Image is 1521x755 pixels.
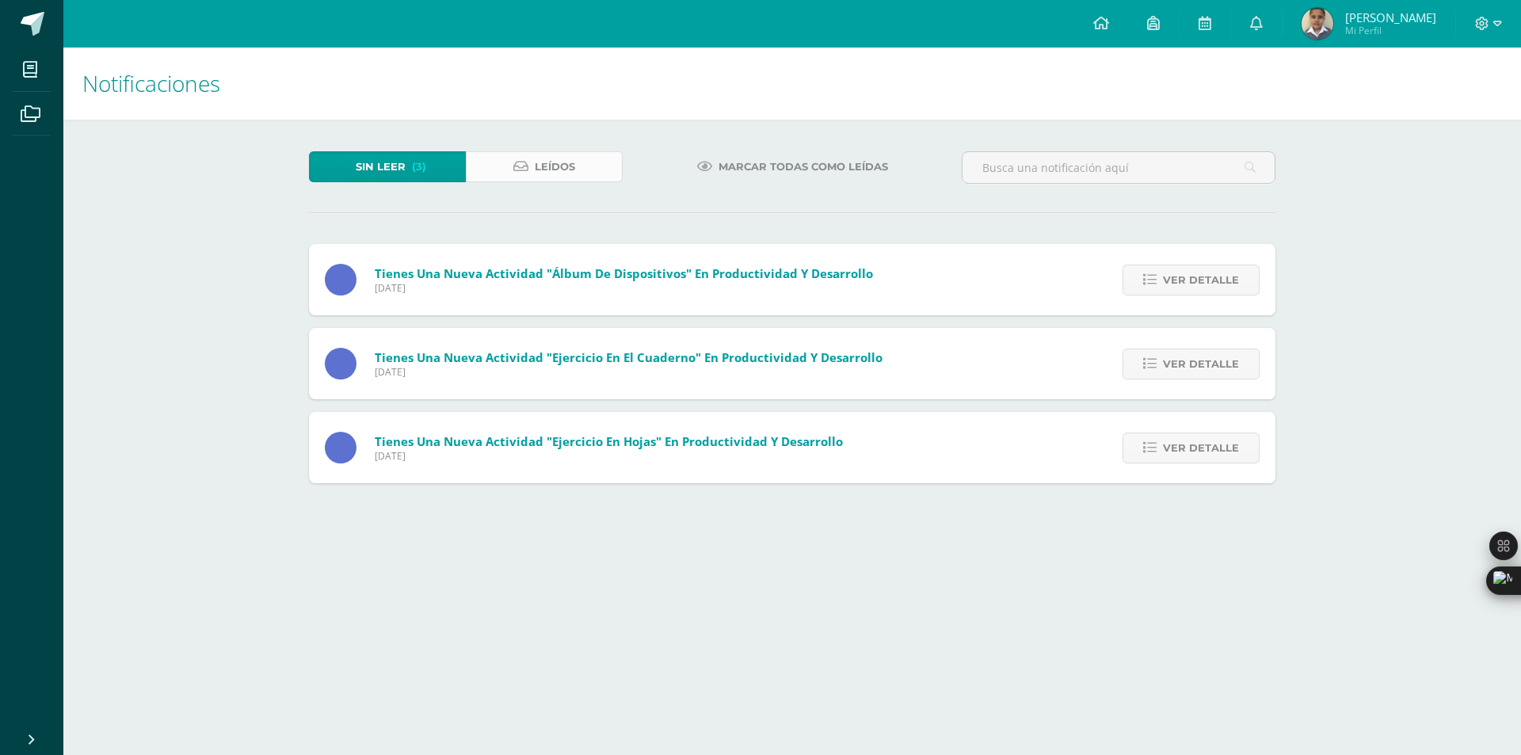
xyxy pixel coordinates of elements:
span: Tienes una nueva actividad "ejercicio en el cuaderno" En Productividad y Desarrollo [375,349,882,365]
a: Leídos [466,151,623,182]
a: Sin leer(3) [309,151,466,182]
span: Leídos [535,152,575,181]
span: Marcar todas como leídas [719,152,888,181]
span: Notificaciones [82,68,220,98]
a: Marcar todas como leídas [677,151,908,182]
span: Ver detalle [1163,349,1239,379]
input: Busca una notificación aquí [963,152,1275,183]
span: Ver detalle [1163,433,1239,463]
img: 193c62e8dc14977076698c9988c57c15.png [1302,8,1333,40]
span: [DATE] [375,449,843,463]
span: Sin leer [356,152,406,181]
span: Mi Perfil [1345,24,1436,37]
span: (3) [412,152,426,181]
span: Ver detalle [1163,265,1239,295]
span: [DATE] [375,365,882,379]
span: Tienes una nueva actividad "Ejercicio en hojas" En Productividad y Desarrollo [375,433,843,449]
span: [DATE] [375,281,873,295]
span: Tienes una nueva actividad "Álbum de dispositivos" En Productividad y Desarrollo [375,265,873,281]
span: [PERSON_NAME] [1345,10,1436,25]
